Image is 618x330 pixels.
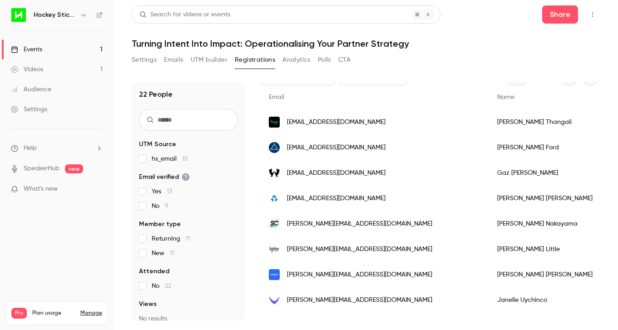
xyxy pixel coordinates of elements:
img: castawayforecasting.com [269,142,280,153]
span: 13 [167,188,172,195]
span: [EMAIL_ADDRESS][DOMAIN_NAME] [287,168,386,178]
span: new [65,164,83,173]
span: [EMAIL_ADDRESS][DOMAIN_NAME] [287,118,386,127]
img: Hockey Stick Advisory [11,8,26,22]
button: Registrations [235,53,275,67]
span: [EMAIL_ADDRESS][DOMAIN_NAME] [287,194,386,203]
span: [PERSON_NAME][EMAIL_ADDRESS][DOMAIN_NAME] [287,219,432,229]
img: bookipi.com [269,295,280,305]
span: UTM Source [139,140,176,149]
img: sage.com [269,117,280,128]
img: grpgrp.co [269,167,280,178]
img: canyou.com.au [269,269,280,280]
div: [PERSON_NAME] [PERSON_NAME] [488,262,602,287]
span: 11 [186,236,190,242]
li: help-dropdown-opener [11,143,103,153]
h6: Hockey Stick Advisory [34,10,76,20]
span: 22 [165,283,171,289]
span: [EMAIL_ADDRESS][DOMAIN_NAME] [287,143,386,153]
a: Manage [80,310,102,317]
button: CTA [338,53,351,67]
div: Videos [11,65,43,74]
span: Yes [152,187,172,196]
span: Attended [139,267,169,276]
span: hs_email [152,154,188,163]
div: Events [11,45,42,54]
span: Help [24,143,37,153]
button: UTM builder [191,53,227,67]
button: Analytics [282,53,311,67]
span: Views [139,300,157,309]
button: Polls [318,53,331,67]
a: SpeakerHub [24,164,59,173]
span: 11 [170,250,174,256]
span: New [152,249,174,258]
div: Gaz [PERSON_NAME] [488,160,602,186]
span: Name [497,94,514,100]
span: Member type [139,220,181,229]
div: [PERSON_NAME] Little [488,236,602,262]
div: Janelle Uychinco [488,287,602,313]
h1: 22 People [139,89,173,100]
span: Email [269,94,284,100]
div: [PERSON_NAME] Thangali [488,109,602,135]
span: What's new [24,184,58,194]
span: [PERSON_NAME][EMAIL_ADDRESS][DOMAIN_NAME] [287,296,432,305]
button: Share [542,5,578,24]
span: Email verified [139,172,190,182]
span: Plan usage [32,310,75,317]
button: Emails [164,53,183,67]
div: Search for videos or events [139,10,230,20]
div: Audience [11,85,51,94]
span: [PERSON_NAME][EMAIL_ADDRESS][DOMAIN_NAME] [287,270,432,280]
div: [PERSON_NAME] Ford [488,135,602,160]
iframe: Noticeable Trigger [92,185,103,193]
div: Settings [11,105,47,114]
span: 15 [182,156,188,162]
span: 9 [165,203,168,209]
div: [PERSON_NAME] [PERSON_NAME] [488,186,602,211]
button: Settings [132,53,157,67]
h1: Turning Intent Into Impact: Operationalising Your Partner Strategy [132,38,600,49]
img: lightercapital.com [269,244,280,255]
span: No [152,281,171,291]
div: [PERSON_NAME] Nakayama [488,211,602,236]
p: No results [139,314,238,323]
span: No [152,202,168,211]
span: Returning [152,234,190,243]
img: anz.com [269,193,280,204]
span: Pro [11,308,27,319]
span: [PERSON_NAME][EMAIL_ADDRESS][DOMAIN_NAME] [287,245,432,254]
img: safetyculture.io [269,218,280,229]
